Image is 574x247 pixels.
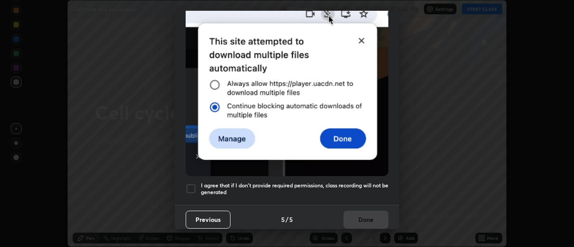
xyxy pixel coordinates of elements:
[281,215,285,224] h4: 5
[289,215,293,224] h4: 5
[186,211,230,229] button: Previous
[201,182,388,196] h5: I agree that if I don't provide required permissions, class recording will not be generated
[286,215,288,224] h4: /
